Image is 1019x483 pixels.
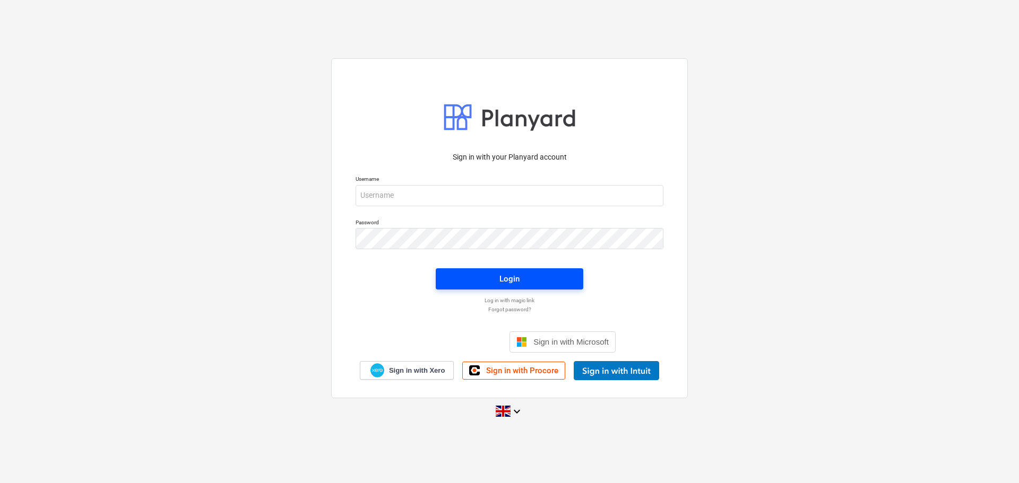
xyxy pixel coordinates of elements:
[966,432,1019,483] iframe: Chat Widget
[389,366,445,375] span: Sign in with Xero
[356,152,663,163] p: Sign in with your Planyard account
[356,185,663,206] input: Username
[516,337,527,347] img: Microsoft logo
[356,175,663,185] p: Username
[356,219,663,228] p: Password
[350,297,669,304] a: Log in with magic link
[533,337,609,346] span: Sign in with Microsoft
[436,268,583,289] button: Login
[370,363,384,377] img: Xero logo
[360,361,454,380] a: Sign in with Xero
[499,272,520,286] div: Login
[350,306,669,313] a: Forgot password?
[486,366,558,375] span: Sign in with Procore
[462,362,565,380] a: Sign in with Procore
[511,405,523,418] i: keyboard_arrow_down
[398,330,506,354] iframe: Sign in with Google Button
